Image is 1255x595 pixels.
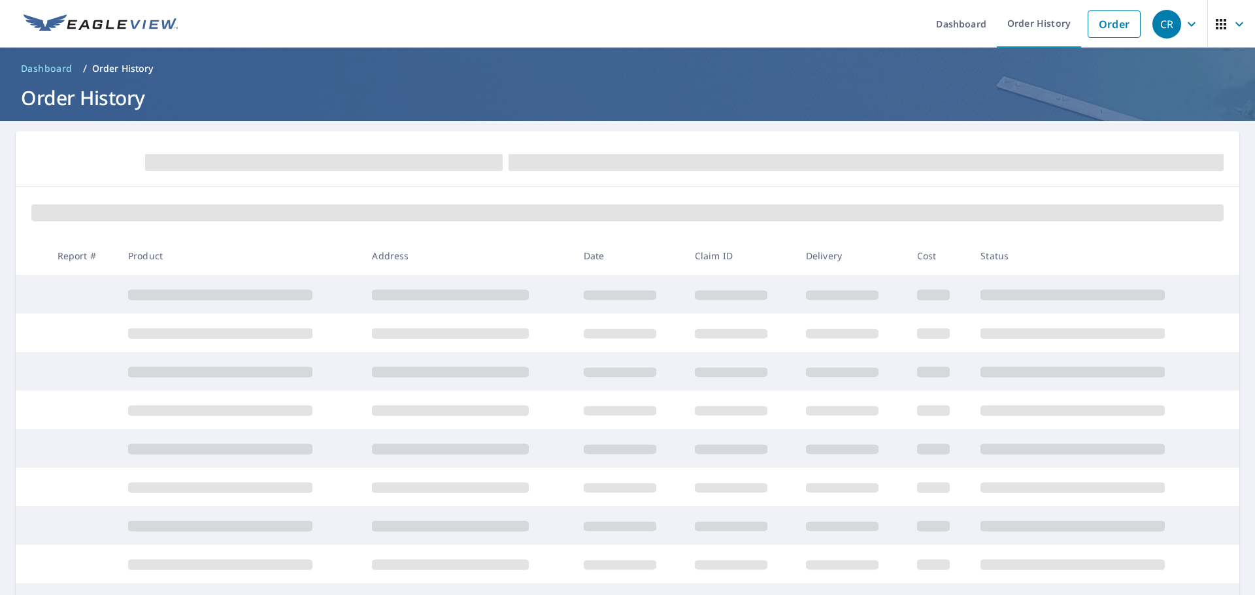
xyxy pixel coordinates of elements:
[1088,10,1141,38] a: Order
[118,236,361,275] th: Product
[795,236,907,275] th: Delivery
[970,236,1214,275] th: Status
[83,61,87,76] li: /
[361,236,573,275] th: Address
[907,236,971,275] th: Cost
[47,236,118,275] th: Report #
[684,236,795,275] th: Claim ID
[21,62,73,75] span: Dashboard
[92,62,154,75] p: Order History
[16,58,1239,79] nav: breadcrumb
[16,84,1239,111] h1: Order History
[573,236,684,275] th: Date
[24,14,178,34] img: EV Logo
[16,58,78,79] a: Dashboard
[1152,10,1181,39] div: CR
